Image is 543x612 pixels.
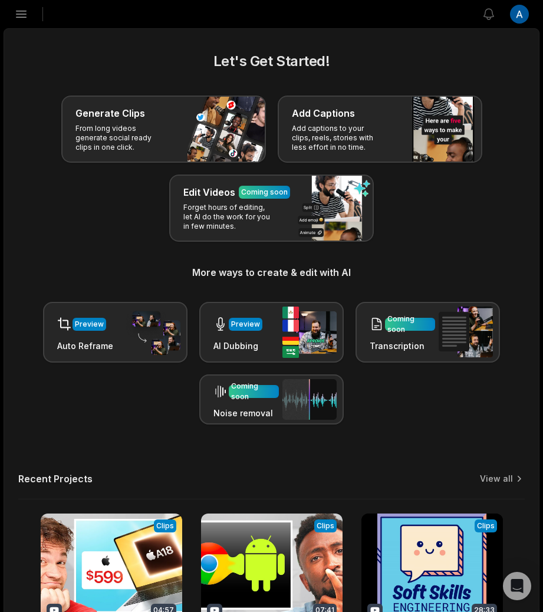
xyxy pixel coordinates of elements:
h3: Auto Reframe [57,340,113,352]
h3: AI Dubbing [213,340,262,352]
h3: More ways to create & edit with AI [18,265,525,279]
div: Preview [231,319,260,330]
img: transcription.png [439,307,493,357]
p: Forget hours of editing, let AI do the work for you in few minutes. [183,203,275,231]
h3: Add Captions [292,106,355,120]
img: ai_dubbing.png [282,307,337,358]
div: Coming soon [231,381,277,402]
h3: Edit Videos [183,185,235,199]
h2: Recent Projects [18,473,93,485]
a: View all [480,473,513,485]
h3: Noise removal [213,407,279,419]
div: Coming soon [387,314,433,335]
div: Coming soon [241,187,288,198]
div: Open Intercom Messenger [503,572,531,600]
h2: Let's Get Started! [18,51,525,72]
h3: Transcription [370,340,435,352]
img: noise_removal.png [282,379,337,420]
p: Add captions to your clips, reels, stories with less effort in no time. [292,124,383,152]
div: Preview [75,319,104,330]
img: auto_reframe.png [126,310,180,356]
p: From long videos generate social ready clips in one click. [75,124,167,152]
h3: Generate Clips [75,106,145,120]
